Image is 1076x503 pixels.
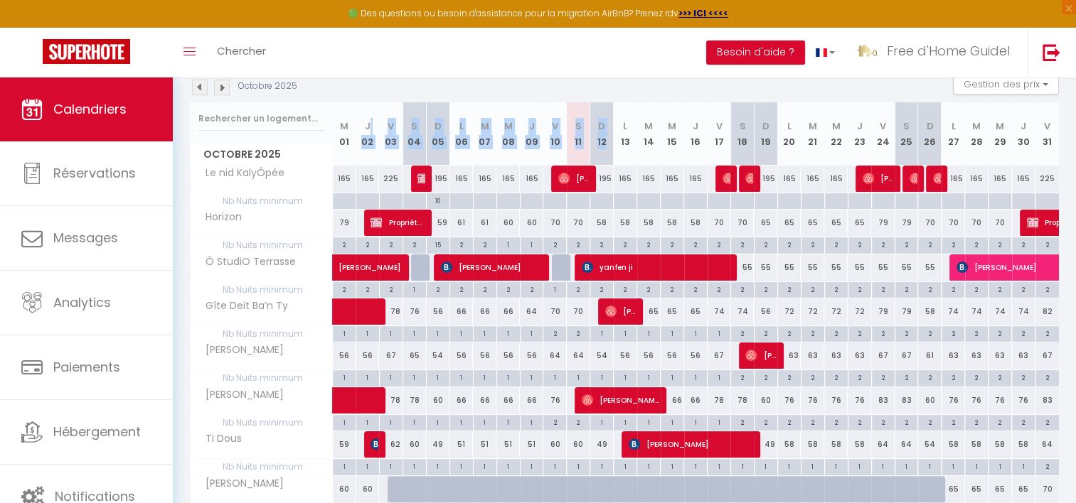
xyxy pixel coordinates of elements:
div: 165 [496,166,520,192]
span: Paiements [53,358,120,376]
div: 74 [942,298,965,325]
div: 79 [895,298,918,325]
abbr: M [504,119,513,133]
div: 65 [754,210,777,236]
abbr: V [715,119,722,133]
div: 1 [543,282,566,296]
div: 1 [403,326,426,340]
div: 15 [427,237,449,251]
div: 2 [567,237,590,251]
div: 2 [918,282,941,296]
div: 2 [474,237,496,251]
div: 66 [449,298,473,325]
th: 20 [777,102,801,166]
div: 58 [661,210,684,236]
div: 70 [918,210,942,236]
div: 165 [614,166,637,192]
div: 58 [637,210,661,236]
abbr: L [787,119,792,133]
div: 2 [356,282,379,296]
div: 55 [824,254,848,281]
div: 70 [989,210,1012,236]
div: 2 [521,282,543,296]
div: 70 [567,210,590,236]
abbr: M [644,119,653,133]
div: 54 [426,342,449,369]
div: 2 [403,237,426,251]
th: 03 [379,102,403,166]
a: ... Free d'Home Guidel [846,28,1028,77]
div: 1 [380,326,403,340]
div: 2 [965,282,988,296]
span: Calendriers [53,100,127,118]
th: 06 [449,102,473,166]
div: 2 [755,237,777,251]
abbr: J [365,119,371,133]
div: 1 [637,326,660,340]
span: [PERSON_NAME] [910,165,917,192]
div: 2 [801,326,824,340]
div: 64 [543,342,567,369]
div: 2 [778,237,801,251]
div: 165 [801,166,824,192]
div: 2 [755,326,777,340]
div: 65 [684,298,708,325]
div: 2 [965,237,988,251]
div: 225 [379,166,403,192]
div: 2 [848,282,871,296]
abbr: M [668,119,676,133]
div: 2 [731,326,754,340]
div: 2 [356,237,379,251]
div: 55 [777,254,801,281]
span: [PERSON_NAME] [629,431,754,458]
div: 1 [590,326,613,340]
div: 2 [918,237,941,251]
abbr: L [951,119,955,133]
div: 70 [708,210,731,236]
span: Horizon [193,210,246,225]
div: 2 [778,282,801,296]
th: 15 [661,102,684,166]
div: 54 [590,342,614,369]
div: 2 [543,326,566,340]
abbr: S [575,119,582,133]
th: 08 [496,102,520,166]
span: [PERSON_NAME] [723,165,730,192]
div: 64 [520,298,543,325]
div: 2 [848,326,871,340]
div: 195 [590,166,614,192]
abbr: M [809,119,817,133]
div: 70 [730,210,754,236]
span: [PERSON_NAME] [745,165,753,192]
abbr: D [762,119,769,133]
div: 55 [895,254,918,281]
abbr: M [481,119,489,133]
div: 2 [989,237,1011,251]
th: 11 [567,102,590,166]
div: 2 [731,282,754,296]
th: 13 [614,102,637,166]
div: 70 [942,210,965,236]
th: 10 [543,102,567,166]
span: Hébergement [53,423,141,440]
abbr: M [972,119,981,133]
div: 165 [661,166,684,192]
div: 2 [637,282,660,296]
th: 02 [356,102,379,166]
abbr: D [926,119,933,133]
p: Octobre 2025 [238,80,297,93]
th: 26 [918,102,942,166]
div: 56 [473,342,496,369]
div: 165 [824,166,848,192]
span: [PERSON_NAME] [863,165,894,192]
div: 72 [848,298,871,325]
abbr: D [598,119,605,133]
div: 2 [380,237,403,251]
div: 165 [1012,166,1035,192]
div: 2 [965,326,988,340]
div: 2 [1012,237,1035,251]
div: 60 [520,210,543,236]
div: 58 [684,210,708,236]
div: 165 [356,166,379,192]
div: 2 [872,326,895,340]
